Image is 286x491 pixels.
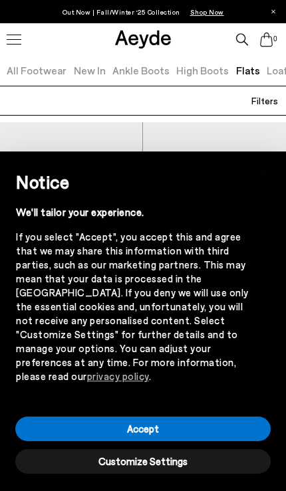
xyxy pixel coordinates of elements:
a: Ankle Boots [112,64,170,76]
button: Customize Settings [15,449,271,474]
div: We'll tailor your experience. [16,205,249,219]
a: privacy policy [87,370,149,382]
a: Flats [236,64,260,76]
a: All Footwear [7,64,67,76]
button: Close this notice [249,155,281,187]
a: New In [74,64,106,76]
span: × [260,161,269,181]
span: Filters [251,95,278,106]
a: High Boots [176,64,229,76]
button: Accept [15,417,271,441]
div: If you select "Accept", you accept this and agree that we may share this information with third p... [16,230,249,383]
img: Uma Ponyhair Flats [143,122,286,294]
h2: Notice [16,169,249,195]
